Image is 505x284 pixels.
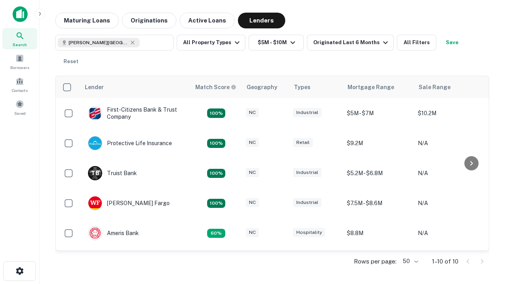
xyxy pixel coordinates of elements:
[343,98,414,128] td: $5M - $7M
[88,136,102,150] img: picture
[440,35,465,50] button: Save your search to get updates of matches that match your search criteria.
[88,226,102,240] img: picture
[307,35,394,50] button: Originated Last 6 Months
[246,108,259,117] div: NC
[177,35,245,50] button: All Property Types
[343,76,414,98] th: Mortgage Range
[2,51,37,72] a: Borrowers
[466,196,505,234] iframe: Chat Widget
[207,199,225,208] div: Matching Properties: 2, hasApolloMatch: undefined
[397,35,436,50] button: All Filters
[414,76,485,98] th: Sale Range
[207,139,225,148] div: Matching Properties: 2, hasApolloMatch: undefined
[293,198,322,207] div: Industrial
[88,106,102,120] img: picture
[294,82,310,92] div: Types
[85,82,104,92] div: Lender
[122,13,176,28] button: Originations
[246,168,259,177] div: NC
[13,41,27,48] span: Search
[293,228,325,237] div: Hospitality
[195,83,235,92] h6: Match Score
[343,128,414,158] td: $9.2M
[180,13,235,28] button: Active Loans
[293,138,313,147] div: Retail
[88,196,102,210] img: picture
[400,256,419,267] div: 50
[2,74,37,95] a: Contacts
[13,6,28,22] img: capitalize-icon.png
[14,110,26,116] span: Saved
[88,136,172,150] div: Protective Life Insurance
[354,257,397,266] p: Rows per page:
[238,13,285,28] button: Lenders
[414,128,485,158] td: N/A
[88,226,139,240] div: Ameris Bank
[348,82,394,92] div: Mortgage Range
[2,28,37,49] a: Search
[293,168,322,177] div: Industrial
[58,54,84,69] button: Reset
[313,38,390,47] div: Originated Last 6 Months
[10,64,29,71] span: Borrowers
[91,169,99,177] p: T B
[246,198,259,207] div: NC
[69,39,128,46] span: [PERSON_NAME][GEOGRAPHIC_DATA], [GEOGRAPHIC_DATA]
[55,13,119,28] button: Maturing Loans
[289,76,343,98] th: Types
[343,188,414,218] td: $7.5M - $8.6M
[195,83,236,92] div: Capitalize uses an advanced AI algorithm to match your search with the best lender. The match sco...
[343,218,414,248] td: $8.8M
[249,35,304,50] button: $5M - $10M
[88,106,183,120] div: First-citizens Bank & Trust Company
[293,108,322,117] div: Industrial
[2,97,37,118] a: Saved
[88,166,137,180] div: Truist Bank
[414,188,485,218] td: N/A
[88,196,170,210] div: [PERSON_NAME] Fargo
[12,87,28,93] span: Contacts
[246,138,259,147] div: NC
[247,82,277,92] div: Geography
[414,158,485,188] td: N/A
[207,229,225,238] div: Matching Properties: 1, hasApolloMatch: undefined
[191,76,242,98] th: Capitalize uses an advanced AI algorithm to match your search with the best lender. The match sco...
[246,228,259,237] div: NC
[343,248,414,278] td: $9.2M
[414,218,485,248] td: N/A
[242,76,289,98] th: Geography
[432,257,458,266] p: 1–10 of 10
[419,82,451,92] div: Sale Range
[343,158,414,188] td: $5.2M - $6.8M
[207,169,225,178] div: Matching Properties: 3, hasApolloMatch: undefined
[207,108,225,118] div: Matching Properties: 2, hasApolloMatch: undefined
[414,98,485,128] td: $10.2M
[414,248,485,278] td: N/A
[80,76,191,98] th: Lender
